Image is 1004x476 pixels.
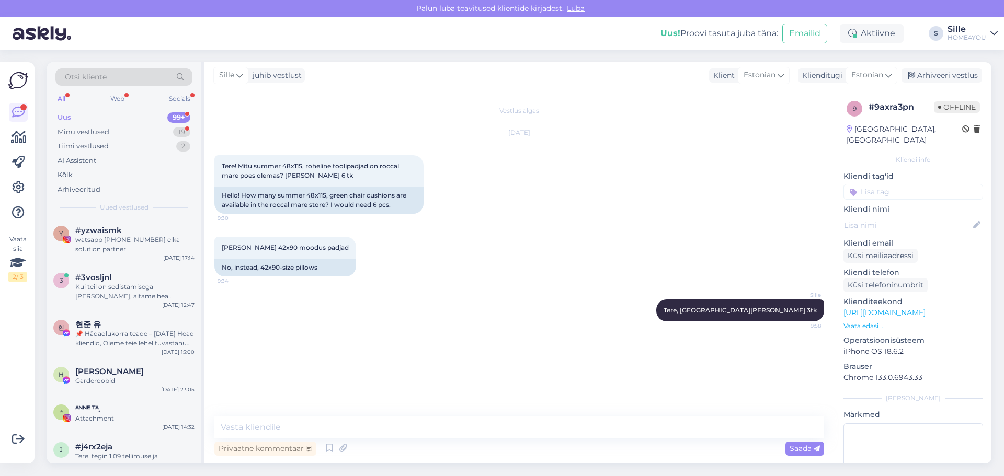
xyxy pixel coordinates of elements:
div: [DATE] 12:47 [162,301,195,309]
div: [DATE] 15:00 [162,348,195,356]
div: Klienditugi [798,70,842,81]
span: Saada [790,444,820,453]
div: Sille [948,25,986,33]
span: #j4rx2eja [75,442,112,451]
span: 9:58 [782,322,821,330]
p: iPhone OS 18.6.2 [843,346,983,357]
div: [DATE] 14:32 [162,423,195,431]
span: Sille [782,291,821,299]
div: Arhiveeritud [58,184,100,195]
div: S [929,26,943,41]
input: Lisa tag [843,184,983,200]
div: Garderoobid [75,376,195,386]
div: Vaata siia [8,235,27,282]
span: Offline [934,101,980,113]
div: Küsi telefoninumbrit [843,278,928,292]
span: ᴬᴺᴺᴱ ᵀᴬ. [75,404,100,414]
span: [PERSON_NAME] 42x90 moodus padjad [222,243,349,251]
div: [DATE] 17:14 [163,254,195,262]
div: Hello! How many summer 48x115, green chair cushions are available in the roccal mare store? I wou... [214,187,424,214]
div: Uus [58,112,71,123]
div: [PERSON_NAME] [843,393,983,403]
p: Kliendi telefon [843,267,983,278]
div: All [55,92,67,106]
span: Otsi kliente [65,72,107,83]
a: SilleHOME4YOU [948,25,998,42]
div: Aktiivne [840,24,904,43]
div: AI Assistent [58,156,96,166]
div: Socials [167,92,192,106]
div: Privaatne kommentaar [214,442,316,456]
span: Tere! Mitu summer 48x115, roheline toolipadjad on roccal mare poes olemas? [PERSON_NAME] 6 tk [222,162,401,179]
div: No, instead, 42x90-size pillows [214,259,356,276]
span: Tere, [GEOGRAPHIC_DATA][PERSON_NAME] 3tk [664,306,817,314]
div: Tiimi vestlused [58,141,109,152]
span: 3 [60,276,63,284]
span: #yzwaismk [75,226,122,235]
div: 19 [173,127,190,137]
span: #3vosljnl [75,273,111,282]
span: Luba [564,4,588,13]
p: Kliendi nimi [843,204,983,215]
div: Proovi tasuta juba täna: [660,27,778,40]
span: j [60,446,63,454]
span: Estonian [744,69,775,81]
b: Uus! [660,28,680,38]
div: Tere. tegin 1.09 tellimuse ja kättesaamise pakiautomaati [GEOGRAPHIC_DATA] Lasnamägi aga pole vee... [75,451,195,470]
img: Askly Logo [8,71,28,90]
div: 📌 Hädaolukorra teade – [DATE] Head kliendid, Oleme teie lehel tuvastanud sisu, mis [PERSON_NAME] ... [75,329,195,348]
span: 현 [58,323,64,331]
span: 9:34 [218,277,257,285]
p: Klienditeekond [843,296,983,307]
p: Märkmed [843,409,983,420]
span: Estonian [851,69,883,81]
div: Minu vestlused [58,127,109,137]
div: [DATE] 23:05 [161,386,195,393]
p: Operatsioonisüsteem [843,335,983,346]
div: Web [108,92,127,106]
span: H [59,370,64,378]
p: Brauser [843,361,983,372]
p: Vaata edasi ... [843,321,983,331]
span: 9 [853,105,857,112]
span: Sille [219,69,234,81]
span: Uued vestlused [100,203,149,212]
a: [URL][DOMAIN_NAME] [843,308,926,317]
span: 현준 유 [75,320,101,329]
div: 2 [176,141,190,152]
div: Attachment [75,414,195,423]
div: 2 / 3 [8,272,27,282]
div: 99+ [167,112,190,123]
div: Vestlus algas [214,106,824,115]
div: [DATE] [214,128,824,137]
div: # 9axra3pn [869,101,934,113]
div: Kõik [58,170,73,180]
button: Emailid [782,24,827,43]
p: Chrome 133.0.6943.33 [843,372,983,383]
input: Lisa nimi [844,219,971,231]
div: juhib vestlust [248,70,302,81]
div: [GEOGRAPHIC_DATA], [GEOGRAPHIC_DATA] [847,124,962,146]
div: watsapp [PHONE_NUMBER] elka solutıon partner [75,235,195,254]
p: Kliendi email [843,238,983,249]
div: Küsi meiliaadressi [843,249,918,263]
span: Halja Kivi [75,367,144,376]
div: Kliendi info [843,155,983,165]
div: Klient [709,70,735,81]
p: Kliendi tag'id [843,171,983,182]
div: HOME4YOU [948,33,986,42]
div: Arhiveeri vestlus [902,68,982,83]
span: ᴬ [60,408,63,416]
span: 9:30 [218,214,257,222]
span: y [59,229,63,237]
div: Kui teil on sedistamisega [PERSON_NAME], aitame hea meelega. Siin saate broneerida aja kõneks: [U... [75,282,195,301]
